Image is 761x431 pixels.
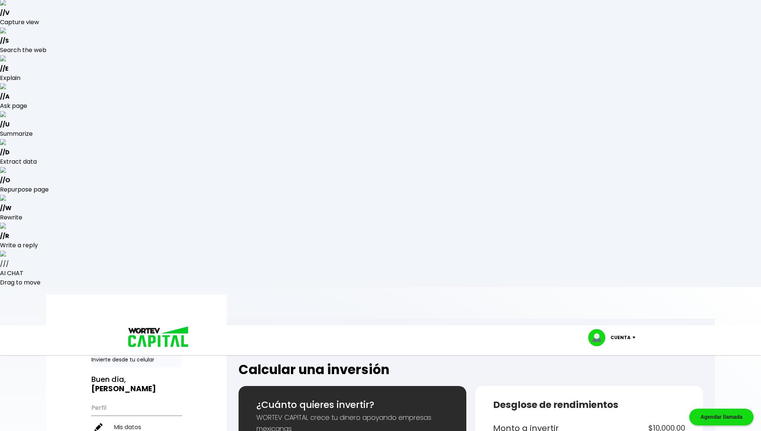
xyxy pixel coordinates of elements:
h5: ¿Cuánto quieres invertir? [256,398,448,412]
img: profile-image [588,329,611,346]
p: Invierte desde tu celular [91,356,182,364]
p: Cuenta [611,332,631,343]
h2: Calcular una inversión [239,362,703,377]
b: [PERSON_NAME] [91,383,156,394]
img: logo_wortev_capital [120,325,191,350]
img: icon-down [631,337,641,339]
h5: Desglose de rendimientos [493,398,685,412]
h3: Buen día, [91,375,182,393]
div: Agendar llamada [689,409,754,425]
